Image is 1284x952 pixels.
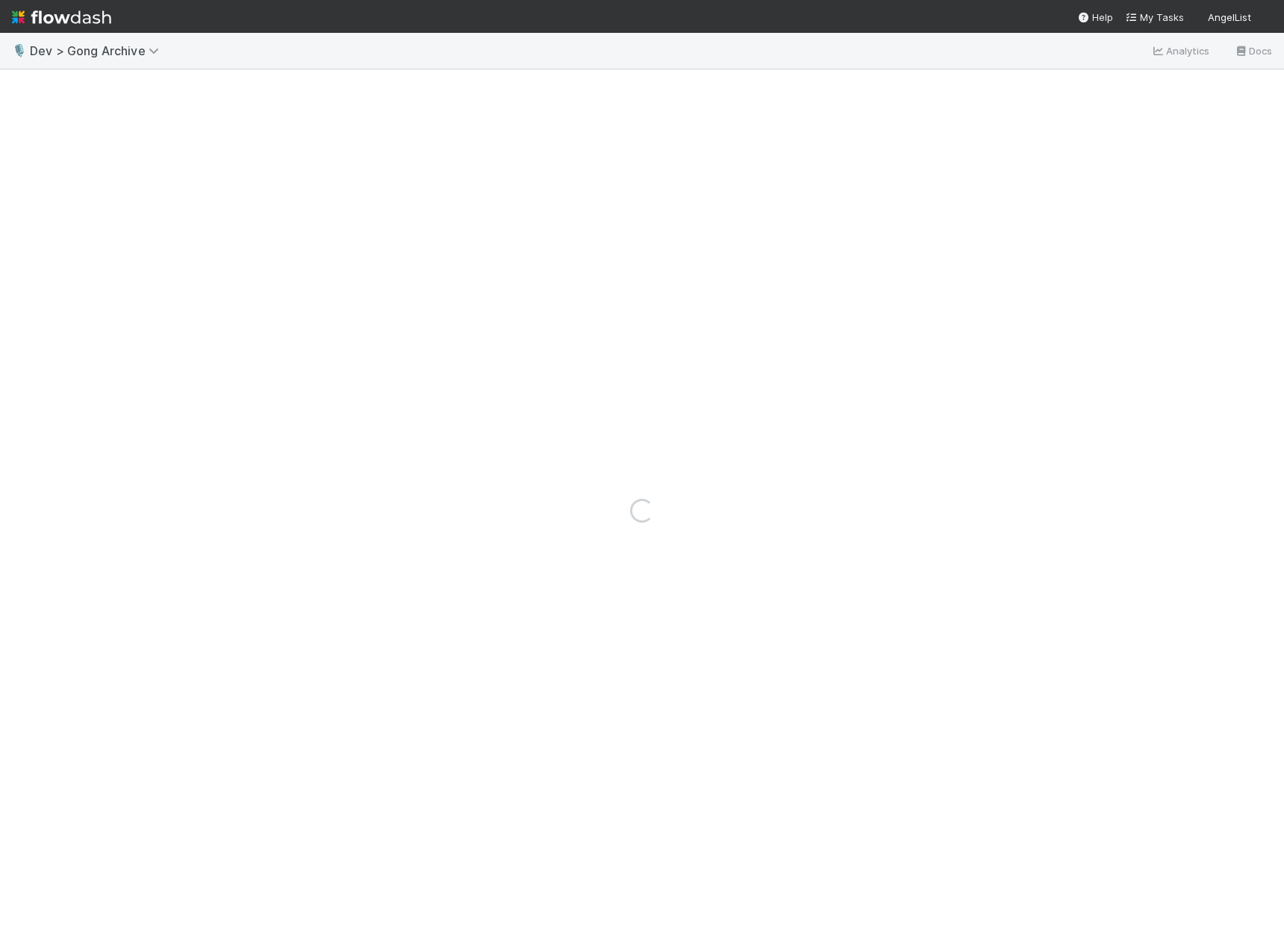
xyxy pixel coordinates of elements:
img: logo-inverted-e16ddd16eac7371096b0.svg [12,4,111,30]
a: My Tasks [1125,10,1184,25]
span: My Tasks [1125,11,1184,23]
img: avatar_c747b287-0112-4b47-934f-47379b6131e2.png [1257,10,1272,25]
span: Dev > Gong Archive [30,43,166,58]
div: Help [1077,10,1113,25]
a: Docs [1234,42,1272,60]
span: AngelList [1208,11,1251,23]
span: 🎙️ [12,44,27,57]
a: Analytics [1151,42,1210,60]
